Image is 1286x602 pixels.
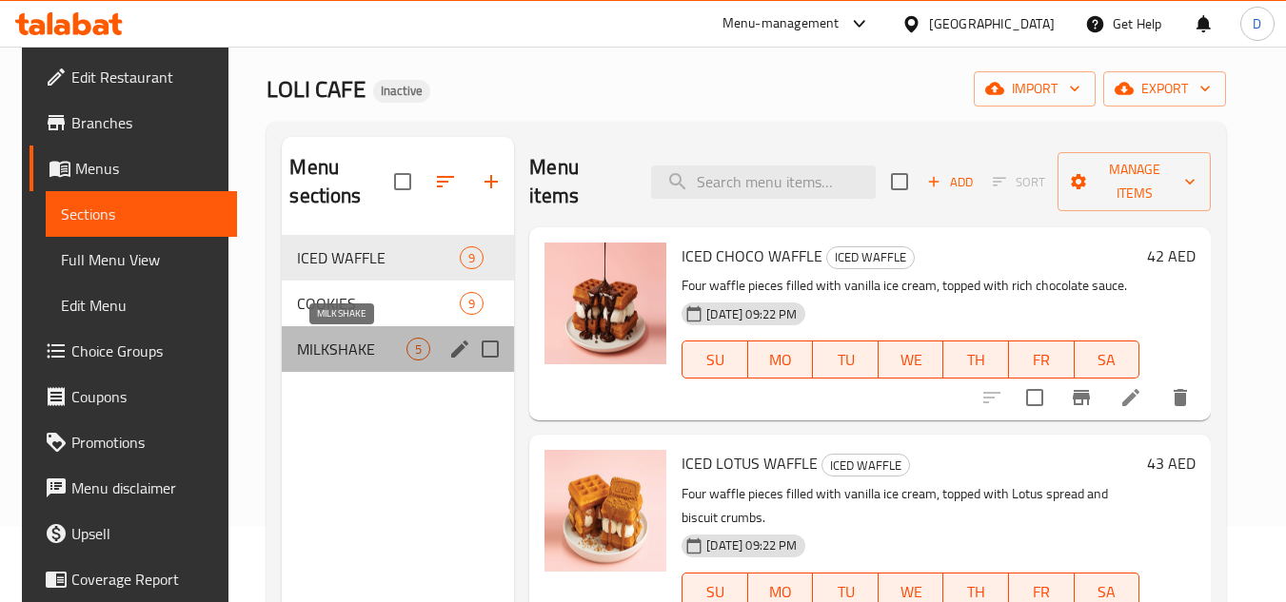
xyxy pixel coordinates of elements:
span: MILKSHAKE [297,338,406,360]
div: ICED WAFFLE [826,246,915,269]
input: search [651,165,876,199]
button: delete [1157,375,1203,420]
div: COOKIES9 [282,281,514,326]
a: Menus [30,146,237,191]
div: ICED WAFFLE [821,454,910,476]
span: Promotions [71,431,222,454]
a: Choice Groups [30,328,237,374]
a: Menu disclaimer [30,465,237,511]
a: Edit Menu [46,282,237,328]
span: Select section [880,162,920,202]
a: Edit menu item [1119,386,1142,409]
a: Edit Restaurant [30,54,237,100]
button: FR [1009,340,1075,379]
span: 9 [461,249,483,267]
div: Menu-management [722,12,840,35]
span: Edit Restaurant [71,66,222,88]
span: [DATE] 09:22 PM [699,305,804,323]
h6: 43 AED [1147,450,1196,476]
span: Menus [75,157,222,180]
span: WE [886,346,937,374]
span: TH [951,346,1001,374]
span: Upsell [71,522,222,545]
span: Coupons [71,385,222,408]
div: Inactive [373,80,430,103]
button: SU [682,340,747,379]
span: Choice Groups [71,340,222,362]
span: Sort sections [423,159,468,204]
span: Add [924,171,976,193]
span: 5 [407,340,429,359]
span: COOKIES [297,292,460,315]
span: ICED WAFFLE [297,246,460,269]
span: Branches [71,111,222,134]
a: Coupons [30,374,237,419]
a: Full Menu View [46,237,237,282]
a: Sections [46,191,237,237]
button: export [1103,71,1226,107]
button: TU [813,340,879,379]
p: Four waffle pieces filled with vanilla ice cream, topped with rich chocolate sauce. [682,274,1139,298]
button: Add [920,167,980,197]
button: import [974,71,1096,107]
span: Select section first [980,167,1058,197]
span: Coverage Report [71,568,222,591]
span: ICED WAFFLE [827,246,914,268]
div: items [460,292,484,315]
button: SA [1075,340,1140,379]
span: Add item [920,167,980,197]
span: MO [756,346,806,374]
div: items [406,338,430,360]
h6: 42 AED [1147,243,1196,269]
button: WE [879,340,944,379]
a: Upsell [30,511,237,556]
img: ICED LOTUS WAFFLE [544,450,666,572]
span: TU [821,346,871,374]
a: Promotions [30,419,237,465]
button: Add section [468,159,514,204]
span: ICED CHOCO WAFFLE [682,242,822,270]
a: Coverage Report [30,556,237,602]
div: ICED WAFFLE9 [282,235,514,281]
span: SA [1082,346,1133,374]
span: Select all sections [383,162,423,202]
button: TH [943,340,1009,379]
span: LOLI CAFE [267,68,366,110]
span: import [989,77,1080,101]
div: items [460,246,484,269]
span: Select to update [1015,378,1055,418]
img: ICED CHOCO WAFFLE [544,243,666,364]
span: Menu disclaimer [71,476,222,499]
button: edit [445,335,474,363]
span: FR [1017,346,1067,374]
nav: Menu sections [282,227,514,379]
span: Full Menu View [61,248,222,271]
span: export [1118,77,1211,101]
p: Four waffle pieces filled with vanilla ice cream, topped with Lotus spread and biscuit crumbs. [682,482,1139,530]
span: D [1253,13,1261,34]
button: MO [748,340,814,379]
h2: Menu sections [289,153,394,210]
span: Edit Menu [61,294,222,317]
button: Manage items [1058,152,1211,211]
span: [DATE] 09:22 PM [699,536,804,554]
span: SU [690,346,740,374]
h2: Menu items [529,153,628,210]
a: Branches [30,100,237,146]
span: ICED WAFFLE [822,455,909,476]
span: Sections [61,203,222,225]
span: ICED LOTUS WAFFLE [682,449,818,477]
div: [GEOGRAPHIC_DATA] [929,13,1055,34]
button: Branch-specific-item [1058,375,1104,420]
div: MILKSHAKE5edit [282,326,514,372]
span: Manage items [1073,158,1196,205]
span: Inactive [373,83,430,99]
span: 9 [461,295,483,313]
